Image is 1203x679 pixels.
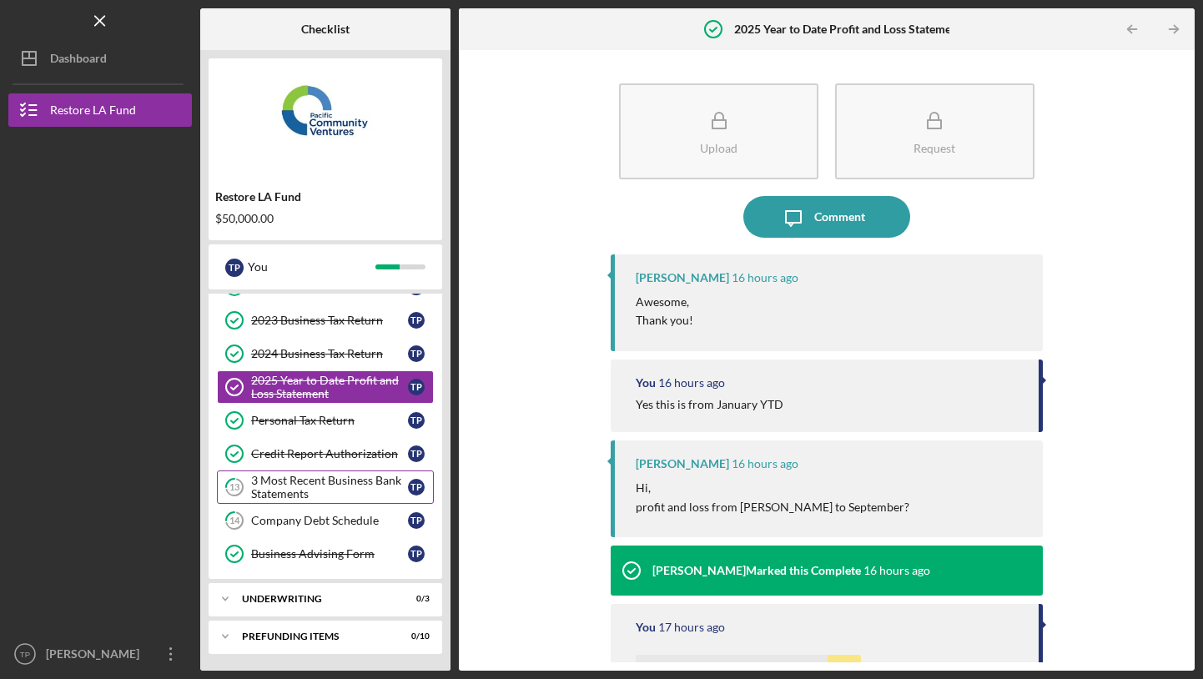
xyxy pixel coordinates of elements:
[636,398,783,411] div: Yes this is from January YTD
[20,650,30,659] text: TP
[217,537,434,571] a: Business Advising FormTP
[619,83,818,179] button: Upload
[50,93,136,131] div: Restore LA Fund
[217,470,434,504] a: 133 Most Recent Business Bank StatementsTP
[636,271,729,284] div: [PERSON_NAME]
[251,547,408,561] div: Business Advising Form
[700,142,737,154] div: Upload
[914,142,955,154] div: Request
[636,479,909,497] p: Hi,
[658,376,725,390] time: 2025-10-07 01:33
[217,404,434,437] a: Personal Tax ReturnTP
[408,345,425,362] div: T P
[217,504,434,537] a: 14Company Debt ScheduleTP
[251,514,408,527] div: Company Debt Schedule
[400,631,430,641] div: 0 / 10
[636,293,693,311] p: Awesome,
[732,457,798,470] time: 2025-10-07 01:30
[408,445,425,462] div: T P
[217,370,434,404] a: 2025 Year to Date Profit and Loss StatementTP
[636,311,693,329] p: Thank you!
[242,631,388,641] div: Prefunding Items
[734,23,962,36] b: 2025 Year to Date Profit and Loss Statement
[8,637,192,671] button: TP[PERSON_NAME]
[251,374,408,400] div: 2025 Year to Date Profit and Loss Statement
[743,196,910,238] button: Comment
[229,516,240,526] tspan: 14
[658,621,725,634] time: 2025-10-07 00:47
[50,42,107,79] div: Dashboard
[408,312,425,329] div: T P
[251,447,408,460] div: Credit Report Authorization
[732,271,798,284] time: 2025-10-07 01:37
[42,637,150,675] div: [PERSON_NAME]
[408,512,425,529] div: T P
[301,23,350,36] b: Checklist
[636,498,909,516] p: profit and loss from [PERSON_NAME] to September?
[814,196,865,238] div: Comment
[215,212,435,225] div: $50,000.00
[8,42,192,75] button: Dashboard
[251,347,408,360] div: 2024 Business Tax Return
[251,314,408,327] div: 2023 Business Tax Return
[217,437,434,470] a: Credit Report AuthorizationTP
[835,83,1034,179] button: Request
[636,621,656,634] div: You
[215,190,435,204] div: Restore LA Fund
[408,379,425,395] div: T P
[217,337,434,370] a: 2024 Business Tax ReturnTP
[209,67,442,167] img: Product logo
[248,253,375,281] div: You
[225,259,244,277] div: T P
[408,546,425,562] div: T P
[652,564,861,577] div: [PERSON_NAME] Marked this Complete
[251,414,408,427] div: Personal Tax Return
[217,304,434,337] a: 2023 Business Tax ReturnTP
[636,457,729,470] div: [PERSON_NAME]
[863,564,930,577] time: 2025-10-07 01:07
[408,412,425,429] div: T P
[251,474,408,500] div: 3 Most Recent Business Bank Statements
[242,594,388,604] div: Underwriting
[408,479,425,495] div: T P
[8,93,192,127] button: Restore LA Fund
[229,482,239,493] tspan: 13
[400,594,430,604] div: 0 / 3
[636,376,656,390] div: You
